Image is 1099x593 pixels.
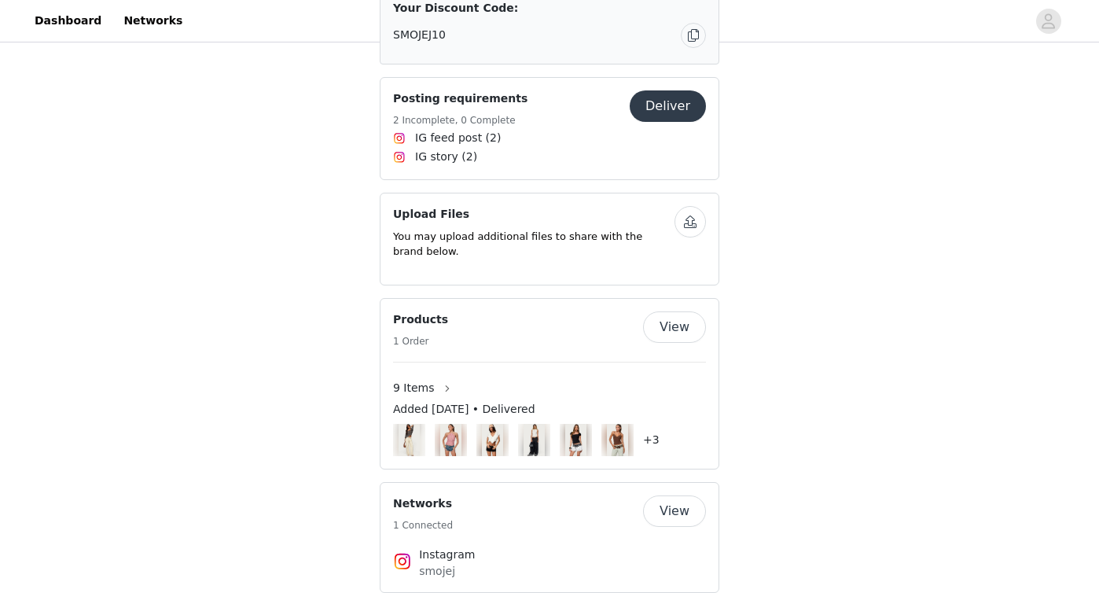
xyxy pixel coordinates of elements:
[393,420,425,460] img: Image Background Blur
[393,90,527,107] h4: Posting requirements
[399,424,420,456] img: Grommet Tie Waist Low Rise Jeans
[380,77,719,180] div: Posting requirements
[415,130,501,146] span: IG feed post (2)
[380,298,719,470] div: Products
[643,495,706,527] button: View
[393,151,406,164] img: Instagram Icon
[607,424,628,456] img: Holland Bead V Neck Tank Top
[560,420,592,460] img: Image Background Blur
[601,420,634,460] img: Image Background Blur
[435,420,467,460] img: Image Background Blur
[440,424,461,456] img: Embroidered Bead & Sequin Halter Top
[380,482,719,593] div: Networks
[643,432,660,448] h4: +3
[643,311,706,343] button: View
[393,113,527,127] h5: 2 Incomplete, 0 Complete
[114,3,192,39] a: Networks
[393,334,448,348] h5: 1 Order
[482,424,503,456] img: Deena Ruffled V Neck Top
[393,552,412,571] img: Instagram Icon
[393,518,453,532] h5: 1 Connected
[393,311,448,328] h4: Products
[565,424,586,456] img: Oleana Gathered Bust Top
[393,132,406,145] img: Instagram Icon
[419,547,680,563] h4: Instagram
[630,90,706,122] button: Deliver
[1041,9,1056,34] div: avatar
[518,420,550,460] img: Image Background Blur
[415,149,477,165] span: IG story (2)
[393,206,674,223] h4: Upload Files
[25,3,111,39] a: Dashboard
[393,27,446,43] span: SMOJEJ10
[419,563,680,580] p: smojej
[476,420,509,460] img: Image Background Blur
[524,424,545,456] img: Cuffed Low Rise Wide Leg Jeans
[393,401,535,418] span: Added [DATE] • Delivered
[393,229,674,260] p: You may upload additional files to share with the brand below.
[393,495,453,512] h4: Networks
[393,380,435,396] span: 9 Items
